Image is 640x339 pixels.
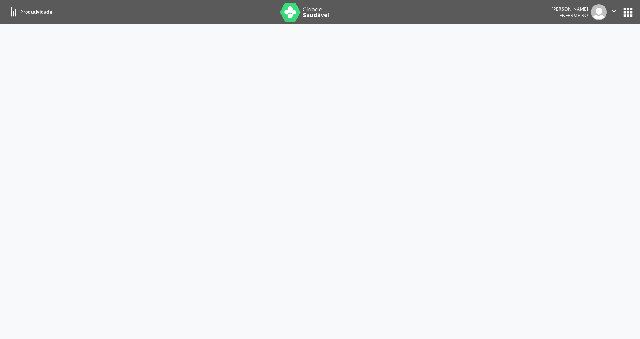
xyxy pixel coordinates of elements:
[20,9,52,15] span: Produtividade
[610,7,618,15] i: 
[591,4,607,20] img: img
[621,6,635,19] button: apps
[607,4,621,20] button: 
[559,12,588,19] span: Enfermeiro
[5,6,52,18] a: Produtividade
[552,6,588,12] div: [PERSON_NAME]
